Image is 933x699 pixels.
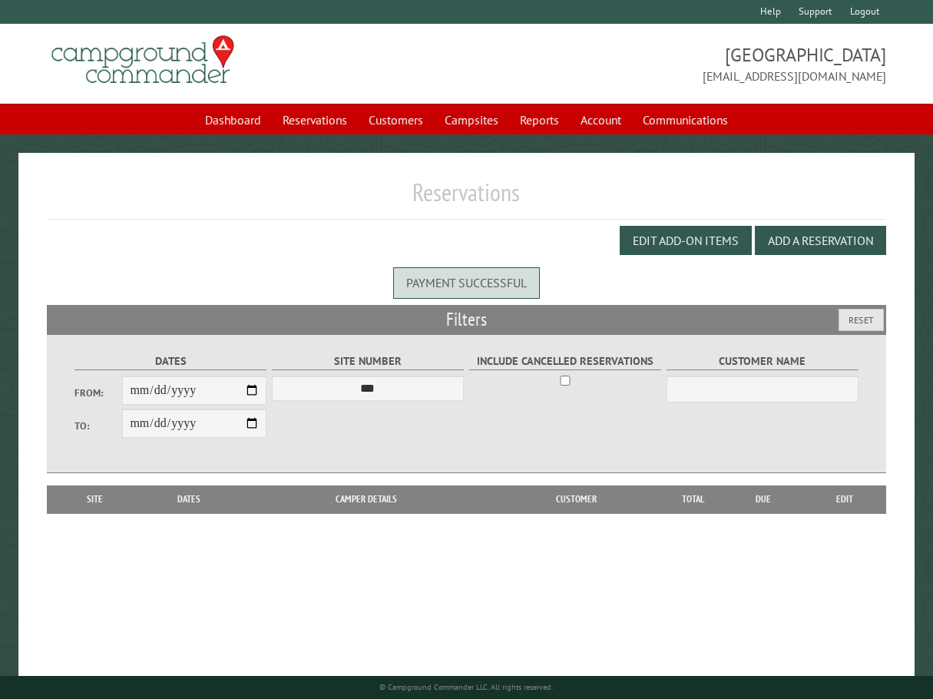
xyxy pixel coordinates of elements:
[839,309,884,331] button: Reset
[663,485,724,513] th: Total
[435,105,508,134] a: Campsites
[135,485,242,513] th: Dates
[359,105,432,134] a: Customers
[74,353,267,370] label: Dates
[196,105,270,134] a: Dashboard
[755,226,886,255] button: Add a Reservation
[74,386,123,400] label: From:
[74,419,123,433] label: To:
[634,105,737,134] a: Communications
[379,682,553,692] small: © Campground Commander LLC. All rights reserved.
[47,30,239,90] img: Campground Commander
[724,485,802,513] th: Due
[47,305,887,334] h2: Filters
[242,485,490,513] th: Camper Details
[571,105,630,134] a: Account
[393,267,540,298] div: Payment successful
[620,226,752,255] button: Edit Add-on Items
[273,105,356,134] a: Reservations
[272,353,465,370] label: Site Number
[491,485,663,513] th: Customer
[802,485,886,513] th: Edit
[469,353,662,370] label: Include Cancelled Reservations
[511,105,568,134] a: Reports
[667,353,859,370] label: Customer Name
[467,42,887,85] span: [GEOGRAPHIC_DATA] [EMAIL_ADDRESS][DOMAIN_NAME]
[55,485,136,513] th: Site
[47,177,887,220] h1: Reservations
